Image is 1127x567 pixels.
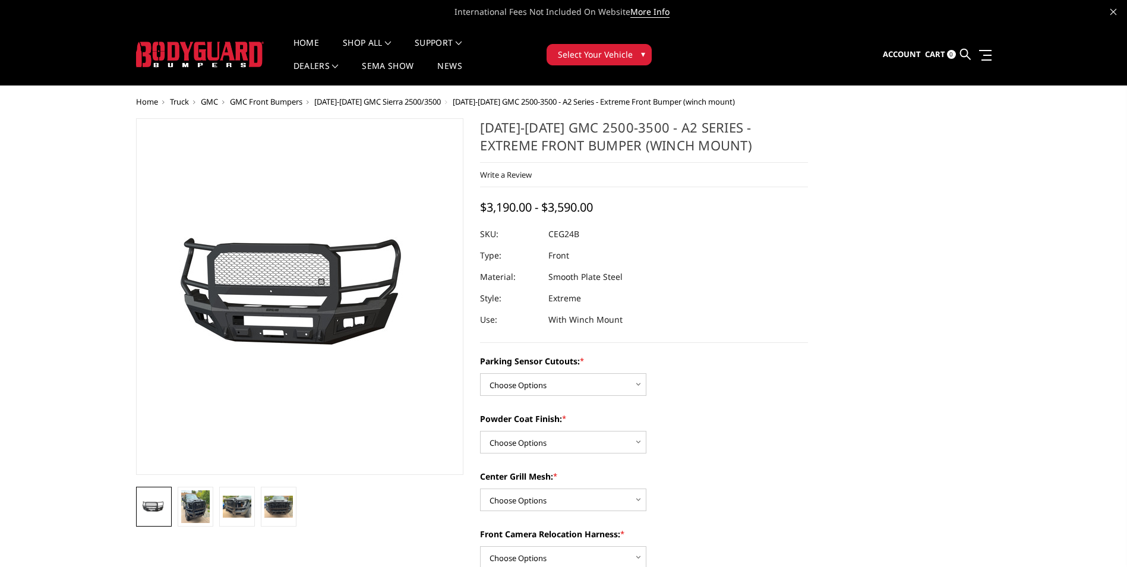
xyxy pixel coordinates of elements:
a: Account [883,39,921,71]
a: Support [415,39,462,62]
a: shop all [343,39,391,62]
span: $3,190.00 - $3,590.00 [480,199,593,215]
a: More Info [630,6,670,18]
a: News [437,62,462,85]
a: Truck [170,96,189,107]
img: 2024-2025 GMC 2500-3500 - A2 Series - Extreme Front Bumper (winch mount) [181,490,210,523]
label: Center Grill Mesh: [480,470,808,483]
a: Home [293,39,319,62]
h1: [DATE]-[DATE] GMC 2500-3500 - A2 Series - Extreme Front Bumper (winch mount) [480,118,808,163]
span: Select Your Vehicle [558,48,633,61]
a: Cart 0 [925,39,956,71]
img: 2024-2025 GMC 2500-3500 - A2 Series - Extreme Front Bumper (winch mount) [264,496,293,517]
dt: Style: [480,288,539,309]
a: Home [136,96,158,107]
label: Powder Coat Finish: [480,412,808,425]
img: 2024-2025 GMC 2500-3500 - A2 Series - Extreme Front Bumper (winch mount) [151,227,448,366]
a: GMC Front Bumpers [230,96,302,107]
dd: Extreme [548,288,581,309]
dt: SKU: [480,223,539,245]
dt: Type: [480,245,539,266]
dt: Use: [480,309,539,330]
img: 2024-2025 GMC 2500-3500 - A2 Series - Extreme Front Bumper (winch mount) [140,500,168,514]
img: 2024-2025 GMC 2500-3500 - A2 Series - Extreme Front Bumper (winch mount) [223,496,251,517]
dd: Smooth Plate Steel [548,266,623,288]
span: Account [883,49,921,59]
dd: With Winch Mount [548,309,623,330]
span: 0 [947,50,956,59]
a: GMC [201,96,218,107]
img: BODYGUARD BUMPERS [136,42,264,67]
dd: CEG24B [548,223,579,245]
a: Write a Review [480,169,532,180]
a: 2024-2025 GMC 2500-3500 - A2 Series - Extreme Front Bumper (winch mount) [136,118,464,475]
a: SEMA Show [362,62,413,85]
a: [DATE]-[DATE] GMC Sierra 2500/3500 [314,96,441,107]
label: Front Camera Relocation Harness: [480,528,808,540]
span: [DATE]-[DATE] GMC 2500-3500 - A2 Series - Extreme Front Bumper (winch mount) [453,96,735,107]
button: Select Your Vehicle [547,44,652,65]
dd: Front [548,245,569,266]
dt: Material: [480,266,539,288]
label: Parking Sensor Cutouts: [480,355,808,367]
span: ▾ [641,48,645,60]
span: Cart [925,49,945,59]
a: Dealers [293,62,339,85]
